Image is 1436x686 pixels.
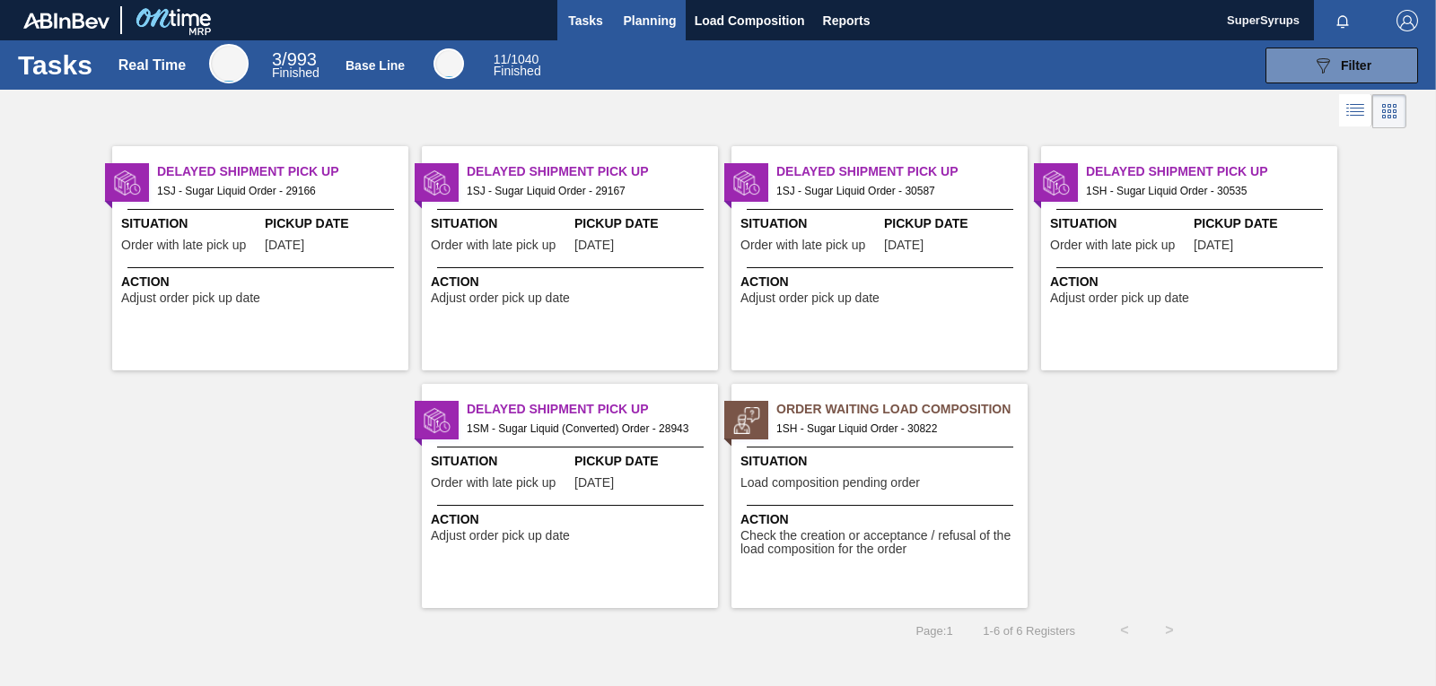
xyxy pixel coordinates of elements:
[157,162,408,181] span: Delayed Shipment Pick Up
[494,54,541,77] div: Base Line
[884,214,1023,233] span: Pickup Date
[157,181,394,201] span: 1SJ - Sugar Liquid Order - 29166
[346,58,405,73] div: Base Line
[467,419,704,439] span: 1SM - Sugar Liquid (Converted) Order - 28943
[574,452,714,471] span: Pickup Date
[272,65,320,80] span: Finished
[1050,291,1189,305] span: Adjust order pick up date
[1341,58,1371,73] span: Filter
[733,169,760,196] img: status
[740,291,880,305] span: Adjust order pick up date
[1194,214,1333,233] span: Pickup Date
[574,214,714,233] span: Pickup Date
[18,55,92,75] h1: Tasks
[114,169,141,196] img: status
[431,291,570,305] span: Adjust order pick up date
[431,529,570,543] span: Adjust order pick up date
[740,529,1023,557] span: Check the creation or acceptance / refusal of the load composition for the order
[574,239,614,252] span: 06/18/2025
[272,52,320,79] div: Real Time
[740,239,865,252] span: Order with late pick up
[980,624,1075,638] span: 1 - 6 of 6 Registers
[118,57,186,74] div: Real Time
[433,48,464,79] div: Base Line
[1050,214,1189,233] span: Situation
[467,400,718,419] span: Delayed Shipment Pick Up
[1102,608,1147,653] button: <
[695,10,805,31] span: Load Composition
[272,49,317,69] span: / 993
[915,624,952,638] span: Page : 1
[740,452,1023,471] span: Situation
[209,44,249,83] div: Real Time
[265,214,404,233] span: Pickup Date
[1194,239,1233,252] span: 08/17/2025
[1050,239,1175,252] span: Order with late pick up
[431,239,556,252] span: Order with late pick up
[121,214,260,233] span: Situation
[265,239,304,252] span: 06/18/2025
[1339,94,1372,128] div: List Vision
[740,476,920,490] span: Load composition pending order
[494,52,539,66] span: / 1040
[1086,181,1323,201] span: 1SH - Sugar Liquid Order - 30535
[574,476,614,490] span: 06/10/2025
[494,52,508,66] span: 11
[1147,608,1192,653] button: >
[1314,8,1371,33] button: Notifications
[624,10,677,31] span: Planning
[272,49,282,69] span: 3
[733,407,760,434] img: status
[776,400,1028,419] span: Order Waiting Load Composition
[740,273,1023,291] span: Action
[121,291,260,305] span: Adjust order pick up date
[424,407,451,434] img: status
[431,510,714,529] span: Action
[566,10,606,31] span: Tasks
[740,510,1023,529] span: Action
[776,419,1013,439] span: 1SH - Sugar Liquid Order - 30822
[1397,10,1418,31] img: Logout
[494,64,541,78] span: Finished
[1265,48,1418,83] button: Filter
[121,239,246,252] span: Order with late pick up
[823,10,871,31] span: Reports
[23,13,109,29] img: TNhmsLtSVTkK8tSr43FrP2fwEKptu5GPRR3wAAAABJRU5ErkJggg==
[1043,169,1070,196] img: status
[431,476,556,490] span: Order with late pick up
[1086,162,1337,181] span: Delayed Shipment Pick Up
[431,214,570,233] span: Situation
[467,162,718,181] span: Delayed Shipment Pick Up
[431,452,570,471] span: Situation
[1050,273,1333,291] span: Action
[740,214,880,233] span: Situation
[424,169,451,196] img: status
[1372,94,1406,128] div: Card Vision
[431,273,714,291] span: Action
[467,181,704,201] span: 1SJ - Sugar Liquid Order - 29167
[776,181,1013,201] span: 1SJ - Sugar Liquid Order - 30587
[776,162,1028,181] span: Delayed Shipment Pick Up
[884,239,924,252] span: 08/12/2025
[121,273,404,291] span: Action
